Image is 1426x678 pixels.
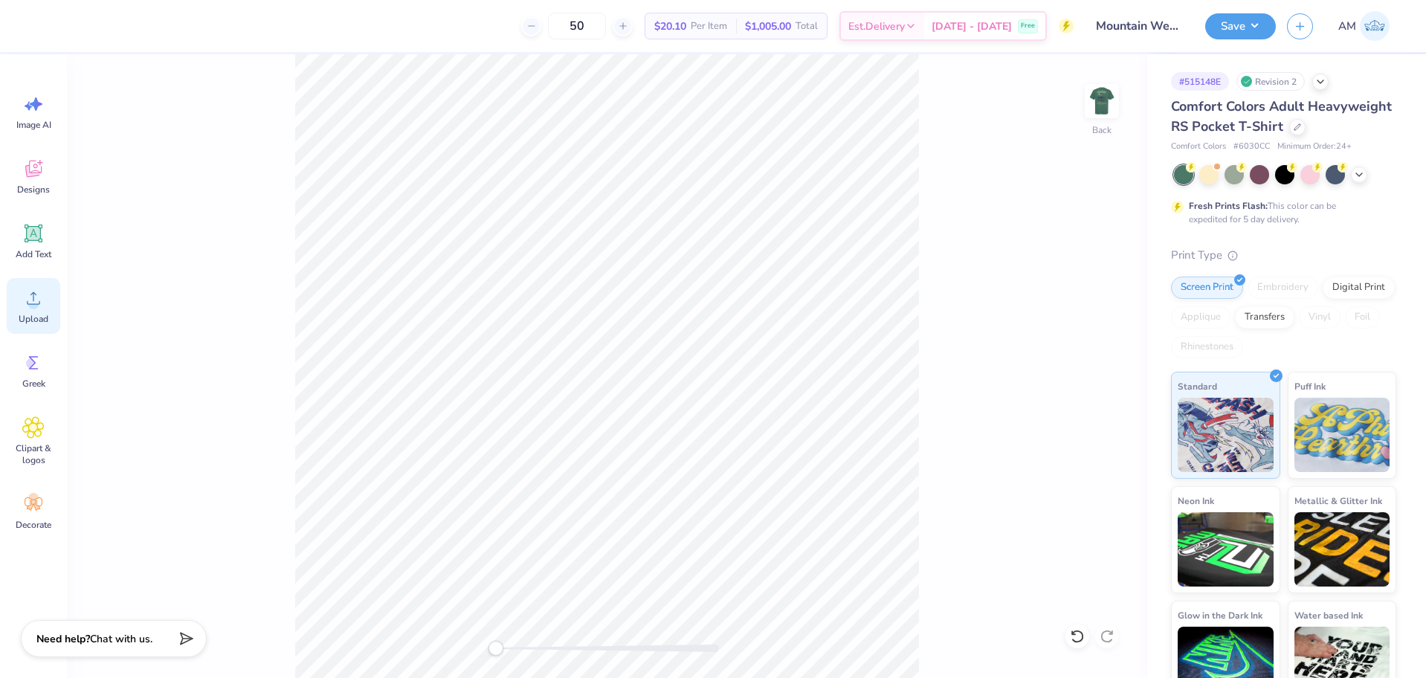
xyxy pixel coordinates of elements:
span: AM [1338,18,1356,35]
span: Decorate [16,519,51,531]
span: [DATE] - [DATE] [932,19,1012,34]
span: # 6030CC [1233,141,1270,153]
img: Metallic & Glitter Ink [1294,512,1390,587]
div: Accessibility label [488,641,503,656]
span: $1,005.00 [745,19,791,34]
span: Metallic & Glitter Ink [1294,493,1382,508]
span: Minimum Order: 24 + [1277,141,1352,153]
div: Foil [1345,306,1380,329]
img: Standard [1178,398,1274,472]
button: Save [1205,13,1276,39]
span: Per Item [691,19,727,34]
div: Revision 2 [1236,72,1305,91]
span: Greek [22,378,45,390]
img: Arvi Mikhail Parcero [1360,11,1390,41]
span: Comfort Colors Adult Heavyweight RS Pocket T-Shirt [1171,97,1392,135]
div: Applique [1171,306,1230,329]
span: Designs [17,184,50,196]
a: AM [1332,11,1396,41]
span: Standard [1178,378,1217,394]
span: Free [1021,21,1035,31]
div: Back [1092,123,1112,137]
span: Comfort Colors [1171,141,1226,153]
div: Transfers [1235,306,1294,329]
strong: Need help? [36,632,90,646]
span: Puff Ink [1294,378,1326,394]
span: Water based Ink [1294,607,1363,623]
img: Neon Ink [1178,512,1274,587]
span: $20.10 [654,19,686,34]
div: # 515148E [1171,72,1229,91]
span: Chat with us. [90,632,152,646]
span: Clipart & logos [9,442,58,466]
span: Total [796,19,818,34]
span: Glow in the Dark Ink [1178,607,1262,623]
div: Digital Print [1323,277,1395,299]
input: Untitled Design [1085,11,1194,41]
span: Upload [19,313,48,325]
div: Print Type [1171,247,1396,264]
div: Embroidery [1248,277,1318,299]
strong: Fresh Prints Flash: [1189,200,1268,212]
img: Puff Ink [1294,398,1390,472]
span: Add Text [16,248,51,260]
span: Est. Delivery [848,19,905,34]
img: Back [1087,86,1117,116]
span: Image AI [16,119,51,131]
div: Rhinestones [1171,336,1243,358]
div: Screen Print [1171,277,1243,299]
div: Vinyl [1299,306,1340,329]
div: This color can be expedited for 5 day delivery. [1189,199,1372,226]
input: – – [548,13,606,39]
span: Neon Ink [1178,493,1214,508]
